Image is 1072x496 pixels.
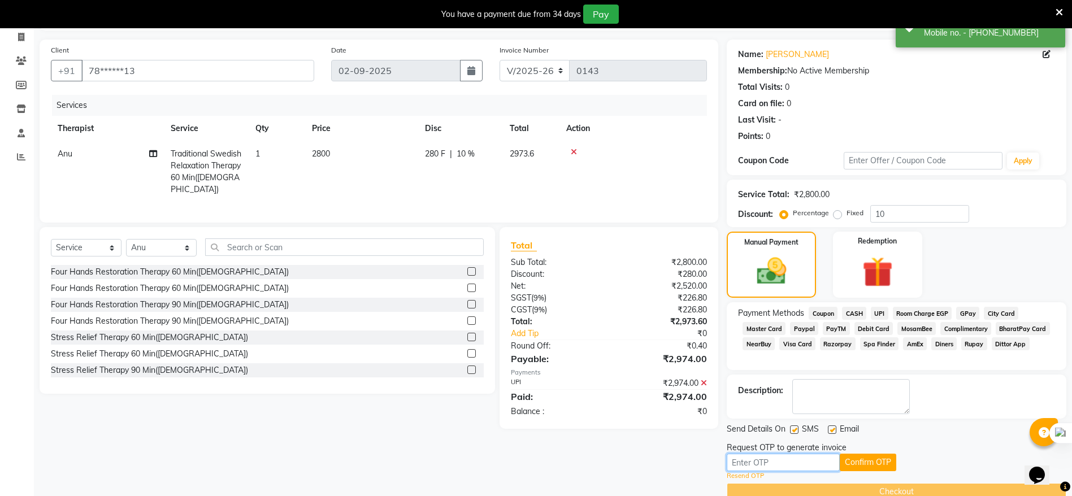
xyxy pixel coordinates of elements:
th: Therapist [51,116,164,141]
div: ( ) [502,292,609,304]
div: Stress Relief Therapy 90 Min([DEMOGRAPHIC_DATA]) [51,364,248,376]
div: Four Hands Restoration Therapy 90 Min([DEMOGRAPHIC_DATA]) [51,315,289,327]
div: Total Visits: [738,81,783,93]
div: Membership: [738,65,787,77]
label: Redemption [858,236,897,246]
th: Total [503,116,559,141]
div: Stress Relief Therapy 60 Min([DEMOGRAPHIC_DATA]) [51,332,248,343]
th: Service [164,116,249,141]
span: 10 % [457,148,475,160]
div: ₹226.80 [609,304,716,316]
div: ₹0 [627,328,715,340]
div: ₹2,800.00 [609,256,716,268]
div: You have a payment due from 34 days [441,8,581,20]
span: Traditional Swedish Relaxation Therapy 60 Min([DEMOGRAPHIC_DATA]) [171,149,241,194]
span: GPay [956,307,979,320]
span: Rupay [961,337,987,350]
span: SMS [802,423,819,437]
span: 1 [255,149,260,159]
div: Points: [738,130,763,142]
span: Anu [58,149,72,159]
div: - [778,114,782,126]
span: AmEx [903,337,927,350]
span: CASH [842,307,866,320]
span: Debit Card [854,322,893,335]
div: 0 [787,98,791,110]
input: Enter OTP [727,454,840,471]
span: UPI [871,307,888,320]
span: 280 F [425,148,445,160]
th: Disc [418,116,503,141]
div: Stress Relief Therapy 60 Min([DEMOGRAPHIC_DATA]) [51,348,248,360]
div: Payable: [502,352,609,366]
div: Payments [511,368,707,377]
span: | [450,148,452,160]
div: Service Total: [738,189,789,201]
a: Add Tip [502,328,627,340]
div: ₹0.40 [609,340,716,352]
th: Qty [249,116,305,141]
span: 9% [534,305,545,314]
div: ₹2,973.60 [609,316,716,328]
div: ₹2,800.00 [794,189,830,201]
th: Price [305,116,418,141]
div: Round Off: [502,340,609,352]
div: ₹2,520.00 [609,280,716,292]
span: Coupon [809,307,837,320]
label: Manual Payment [744,237,798,247]
div: Four Hands Restoration Therapy 60 Min([DEMOGRAPHIC_DATA]) [51,266,289,278]
div: Sub Total: [502,256,609,268]
span: Room Charge EGP [893,307,952,320]
div: Description: [738,385,783,397]
span: SGST [511,293,531,303]
div: Paid: [502,390,609,403]
span: PayTM [823,322,850,335]
span: 9% [533,293,544,302]
button: Confirm OTP [840,454,896,471]
div: Balance : [502,406,609,417]
span: Master Card [743,322,785,335]
span: 2973.6 [510,149,534,159]
div: Request OTP to generate invoice [727,442,847,454]
label: Date [331,45,346,55]
input: Search by Name/Mobile/Email/Code [81,60,314,81]
input: Enter Offer / Coupon Code [844,152,1002,169]
label: Fixed [847,208,863,218]
div: ₹2,974.00 [609,377,716,389]
span: BharatPay Card [996,322,1050,335]
div: Name: [738,49,763,60]
img: _gift.svg [853,253,902,291]
label: Percentage [793,208,829,218]
span: Complimentary [940,322,991,335]
label: Client [51,45,69,55]
span: City Card [984,307,1018,320]
span: Dittor App [992,337,1030,350]
iframe: chat widget [1025,451,1061,485]
span: Payment Methods [738,307,804,319]
div: Last Visit: [738,114,776,126]
div: UPI [502,377,609,389]
button: +91 [51,60,83,81]
div: ₹2,974.00 [609,390,716,403]
div: ₹0 [609,406,716,417]
div: 0 [785,81,789,93]
button: Apply [1007,153,1039,169]
div: Coupon Code [738,155,844,167]
div: No Active Membership [738,65,1055,77]
button: Pay [583,5,619,24]
img: _cash.svg [748,254,796,288]
span: Diners [931,337,957,350]
div: Total: [502,316,609,328]
span: Paypal [790,322,818,335]
div: ₹226.80 [609,292,716,304]
div: Card on file: [738,98,784,110]
span: Email [840,423,859,437]
div: Four Hands Restoration Therapy 60 Min([DEMOGRAPHIC_DATA]) [51,282,289,294]
div: ₹280.00 [609,268,716,280]
span: Spa Finder [860,337,899,350]
div: Four Hands Restoration Therapy 90 Min([DEMOGRAPHIC_DATA]) [51,299,289,311]
a: Resend OTP [727,471,764,481]
label: Invoice Number [500,45,549,55]
input: Search or Scan [205,238,484,256]
span: Total [511,240,537,251]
